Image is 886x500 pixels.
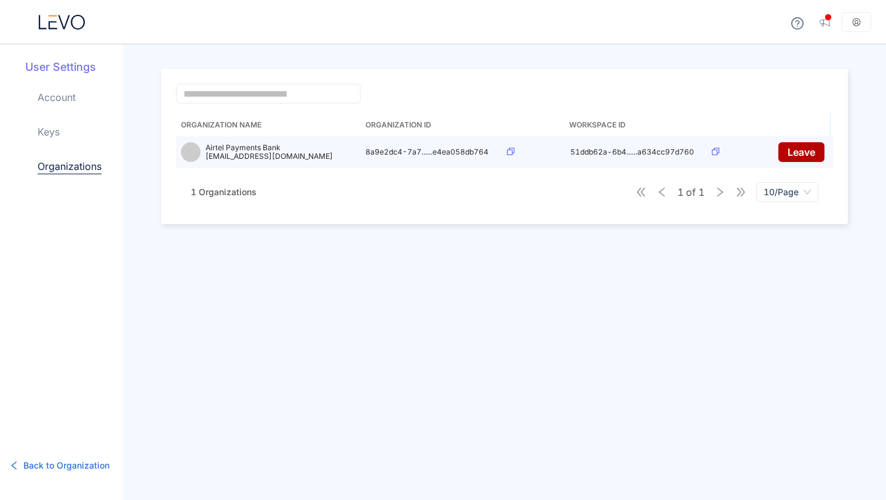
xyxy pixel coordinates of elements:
[206,143,333,152] p: Airtel Payments Bank
[38,90,76,105] a: Account
[564,113,706,137] th: Workspace ID
[698,187,704,198] span: 1
[677,187,704,198] span: of
[677,187,684,198] span: 1
[191,187,257,197] span: 1 Organizations
[365,147,489,156] span: 8a9e2dc4-7a7......e4ea058db764
[764,183,811,201] span: 10/Page
[23,459,110,472] span: Back to Organization
[788,147,815,158] span: Leave
[778,142,824,162] button: Leave
[206,152,333,161] p: [EMAIL_ADDRESS][DOMAIN_NAME]
[38,124,60,139] a: Keys
[570,147,694,156] span: 51ddb62a-6b4......a634cc97d760
[361,113,502,137] th: Organization ID
[25,59,123,75] h5: User Settings
[38,159,102,174] a: Organizations
[176,113,361,137] th: Organization Name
